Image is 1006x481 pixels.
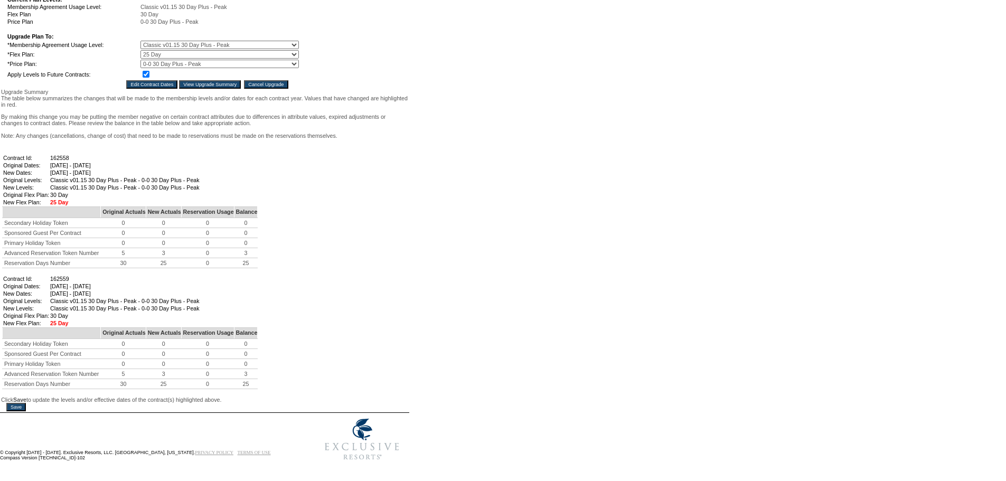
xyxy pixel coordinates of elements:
[146,328,181,339] td: New Actuals
[181,359,234,369] td: 0
[50,169,200,176] td: [DATE] - [DATE]
[181,328,234,339] td: Reservation Usage
[234,238,258,248] td: 0
[195,450,233,455] a: PRIVACY POLICY
[3,339,101,349] td: Secondary Holiday Token
[3,228,101,238] td: Sponsored Guest Per Contract
[234,328,258,339] td: Balance
[3,218,101,228] td: Secondary Holiday Token
[140,18,199,25] span: 0-0 30 Day Plus - Peak
[101,207,146,218] td: Original Actuals
[181,248,234,258] td: 0
[7,41,139,49] td: *Membership Agreement Usage Level:
[101,359,146,369] td: 0
[146,218,181,228] td: 0
[3,313,49,319] td: Original Flex Plan:
[101,369,146,379] td: 5
[50,276,200,282] td: 162559
[101,238,146,248] td: 0
[3,290,49,297] td: New Dates:
[101,248,146,258] td: 5
[6,403,26,411] input: Save
[101,218,146,228] td: 0
[244,80,288,89] input: Cancel Upgrade
[50,162,200,168] td: [DATE] - [DATE]
[181,369,234,379] td: 0
[3,248,101,258] td: Advanced Reservation Token Number
[146,248,181,258] td: 3
[3,369,101,379] td: Advanced Reservation Token Number
[3,349,101,359] td: Sponsored Guest Per Contract
[1,114,408,126] p: By making this change you may be putting the member negative on certain contract attributes due t...
[50,192,200,198] td: 30 Day
[50,155,200,161] td: 162558
[3,298,49,304] td: Original Levels:
[3,359,101,369] td: Primary Holiday Token
[1,133,408,139] div: Note: Any changes (cancellations, change of cost) that need to be made to reservations must be ma...
[7,18,139,25] td: Price Plan
[181,207,234,218] td: Reservation Usage
[101,339,146,349] td: 0
[1,397,408,403] p: Click to update the levels and/or effective dates of the contract(s) highlighted above.
[234,228,258,238] td: 0
[50,283,200,289] td: [DATE] - [DATE]
[3,177,49,183] td: Original Levels:
[50,298,200,304] td: Classic v01.15 30 Day Plus - Peak - 0-0 30 Day Plus - Peak
[146,359,181,369] td: 0
[126,80,177,89] input: Edit Contract Dates
[179,80,241,89] input: View Upgrade Summary
[234,359,258,369] td: 0
[234,369,258,379] td: 3
[234,379,258,389] td: 25
[3,238,101,248] td: Primary Holiday Token
[238,450,271,455] a: TERMS OF USE
[50,199,200,205] td: 25 Day
[7,33,299,40] td: Upgrade Plan To:
[7,60,139,68] td: *Price Plan:
[234,258,258,268] td: 25
[50,313,200,319] td: 30 Day
[234,207,258,218] td: Balance
[7,11,139,17] td: Flex Plan
[3,276,49,282] td: Contract Id:
[7,4,139,10] td: Membership Agreement Usage Level:
[3,320,49,326] td: New Flex Plan:
[146,228,181,238] td: 0
[1,89,408,95] div: Upgrade Summary
[101,258,146,268] td: 30
[3,162,49,168] td: Original Dates:
[3,305,49,312] td: New Levels:
[315,413,409,466] img: Exclusive Resorts
[50,305,200,312] td: Classic v01.15 30 Day Plus - Peak - 0-0 30 Day Plus - Peak
[181,218,234,228] td: 0
[234,349,258,359] td: 0
[146,349,181,359] td: 0
[234,218,258,228] td: 0
[3,169,49,176] td: New Dates:
[181,228,234,238] td: 0
[3,283,49,289] td: Original Dates:
[101,349,146,359] td: 0
[234,248,258,258] td: 3
[50,290,200,297] td: [DATE] - [DATE]
[101,228,146,238] td: 0
[50,184,200,191] td: Classic v01.15 30 Day Plus - Peak - 0-0 30 Day Plus - Peak
[234,339,258,349] td: 0
[146,339,181,349] td: 0
[140,11,158,17] span: 30 Day
[3,184,49,191] td: New Levels:
[146,238,181,248] td: 0
[50,320,200,326] td: 25 Day
[146,369,181,379] td: 3
[50,177,200,183] td: Classic v01.15 30 Day Plus - Peak - 0-0 30 Day Plus - Peak
[13,397,26,403] b: Save
[146,258,181,268] td: 25
[181,339,234,349] td: 0
[146,207,181,218] td: New Actuals
[3,379,101,389] td: Reservation Days Number
[181,379,234,389] td: 0
[181,349,234,359] td: 0
[3,199,49,205] td: New Flex Plan:
[146,379,181,389] td: 25
[140,4,227,10] span: Classic v01.15 30 Day Plus - Peak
